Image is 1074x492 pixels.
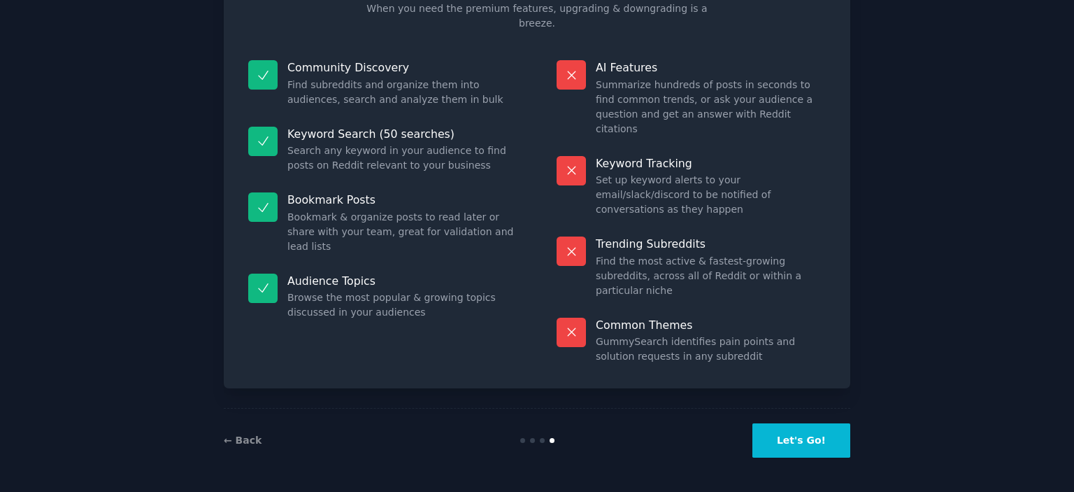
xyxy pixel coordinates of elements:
[596,78,826,136] dd: Summarize hundreds of posts in seconds to find common trends, or ask your audience a question and...
[596,173,826,217] dd: Set up keyword alerts to your email/slack/discord to be notified of conversations as they happen
[224,435,262,446] a: ← Back
[596,318,826,332] p: Common Themes
[287,143,517,173] dd: Search any keyword in your audience to find posts on Reddit relevant to your business
[752,423,850,458] button: Let's Go!
[287,192,517,207] p: Bookmark Posts
[596,237,826,251] p: Trending Subreddits
[596,156,826,171] p: Keyword Tracking
[287,290,517,320] dd: Browse the most popular & growing topics discussed in your audiences
[596,60,826,75] p: AI Features
[596,335,826,364] dd: GummySearch identifies pain points and solution requests in any subreddit
[596,254,826,298] dd: Find the most active & fastest-growing subreddits, across all of Reddit or within a particular niche
[287,60,517,75] p: Community Discovery
[287,210,517,254] dd: Bookmark & organize posts to read later or share with your team, great for validation and lead lists
[287,274,517,288] p: Audience Topics
[287,127,517,141] p: Keyword Search (50 searches)
[287,78,517,107] dd: Find subreddits and organize them into audiences, search and analyze them in bulk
